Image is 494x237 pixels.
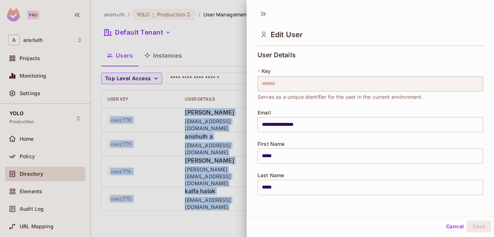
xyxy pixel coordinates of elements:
[258,51,296,59] span: User Details
[258,110,271,116] span: Email
[271,30,303,39] span: Edit User
[262,68,271,74] span: Key
[258,93,423,101] span: Serves as a unique identifier for the user in the current environment.
[258,172,284,178] span: Last Name
[258,141,285,147] span: First Name
[443,221,467,232] button: Cancel
[467,221,491,232] button: Save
